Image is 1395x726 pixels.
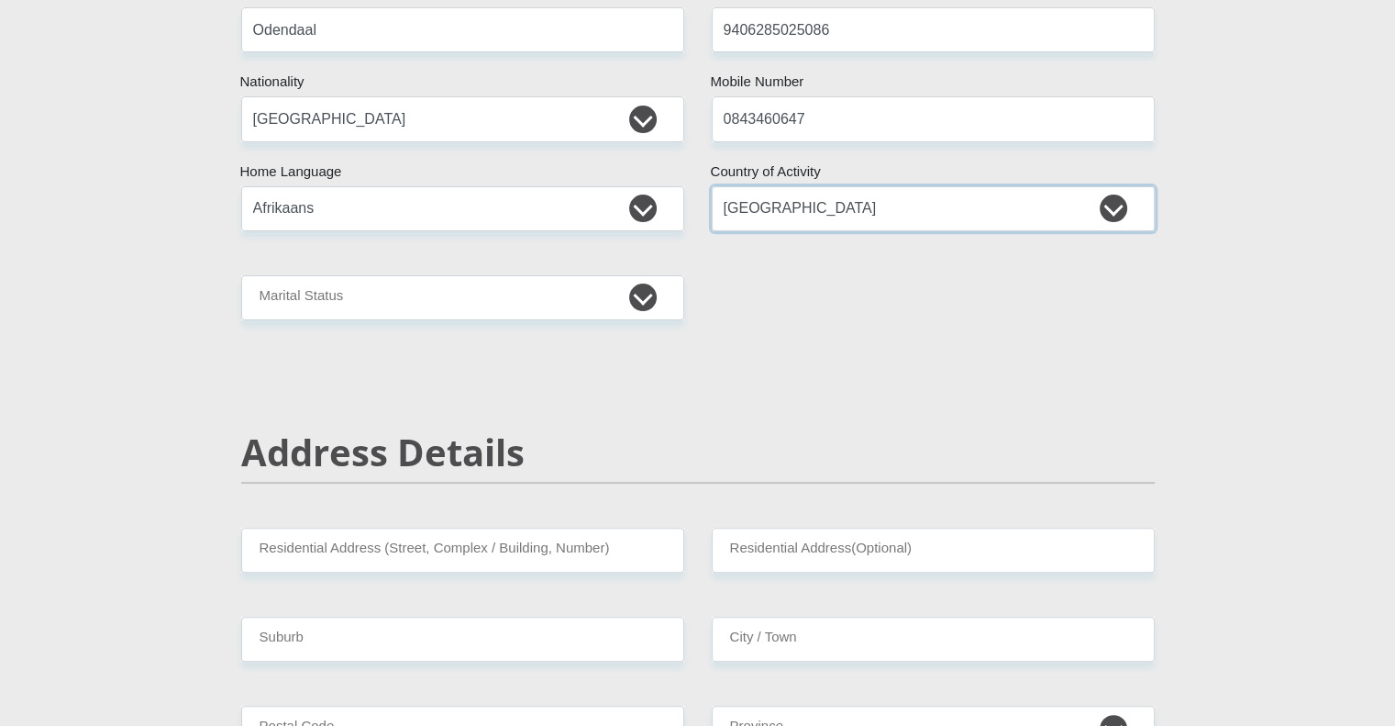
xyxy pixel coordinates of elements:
[241,528,684,573] input: Valid residential address
[712,528,1155,573] input: Address line 2 (Optional)
[241,617,684,662] input: Suburb
[712,7,1155,52] input: ID Number
[241,7,684,52] input: Surname
[712,617,1155,662] input: City
[712,96,1155,141] input: Contact Number
[241,430,1155,475] h2: Address Details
